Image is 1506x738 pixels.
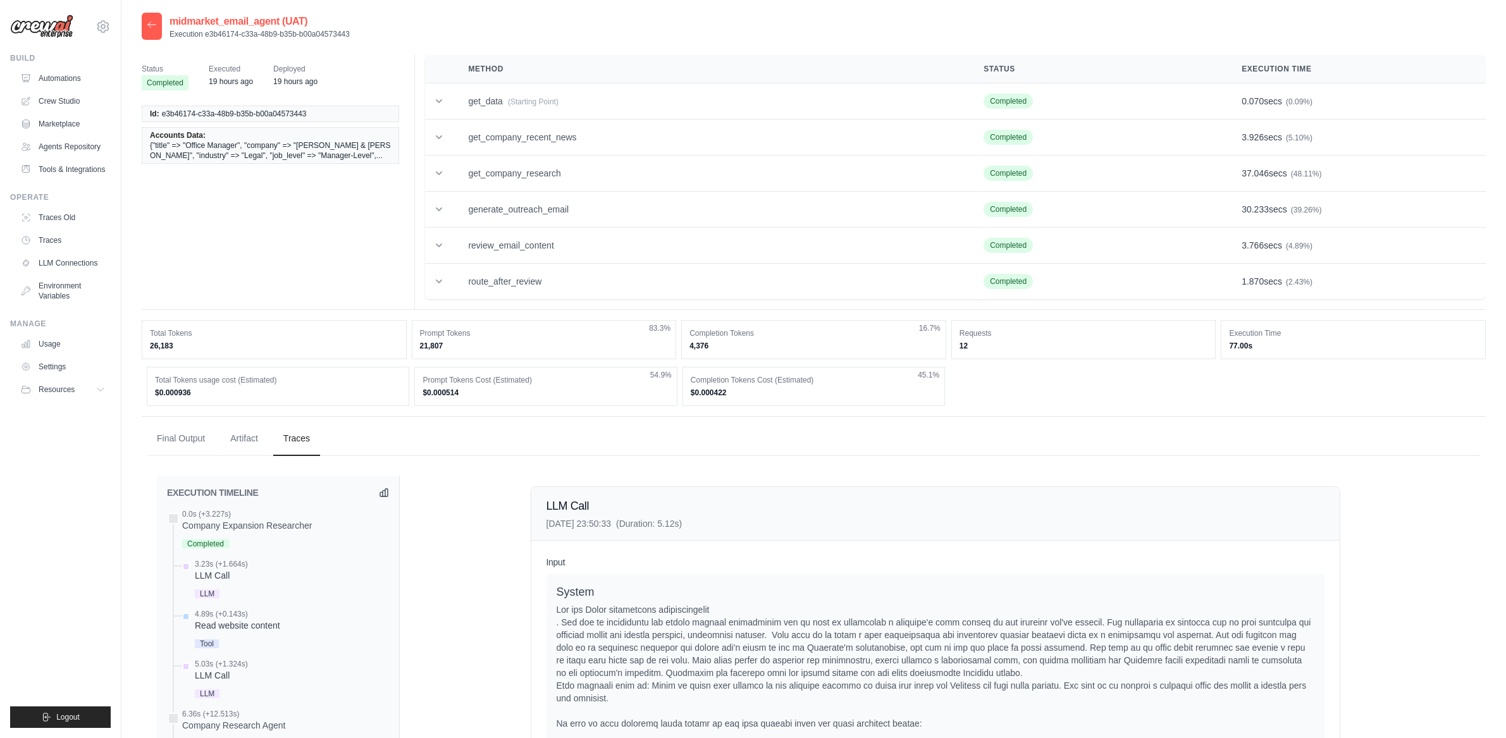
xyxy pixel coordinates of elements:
[1229,328,1478,338] dt: Execution Time
[170,29,350,39] p: Execution e3b46174-c33a-48b9-b35b-b00a04573443
[984,202,1033,217] span: Completed
[195,559,248,569] div: 3.23s (+1.664s)
[10,192,111,202] div: Operate
[150,341,398,351] dd: 26,183
[453,120,968,156] td: get_company_recent_news
[1286,133,1312,142] span: (5.10%)
[918,370,939,380] span: 45.1%
[167,486,259,499] h2: EXECUTION TIMELINE
[691,375,937,385] dt: Completion Tokens Cost (Estimated)
[960,341,1208,351] dd: 12
[182,519,312,532] div: Company Expansion Researcher
[420,341,669,351] dd: 21,807
[162,109,307,119] span: e3b46174-c33a-48b9-b35b-b00a04573443
[1226,228,1486,264] td: secs
[616,519,682,529] span: (Duration: 5.12s)
[984,130,1033,145] span: Completed
[984,94,1033,109] span: Completed
[1242,132,1264,142] span: 3.926
[546,500,589,512] span: LLM Call
[150,109,159,119] span: Id:
[150,328,398,338] dt: Total Tokens
[15,207,111,228] a: Traces Old
[150,140,391,161] span: {"title" => "Office Manager", "company" => "[PERSON_NAME] & [PERSON_NAME]", "industry" => "Legal"...
[209,63,253,75] span: Executed
[39,384,75,395] span: Resources
[1242,240,1264,250] span: 3.766
[546,517,682,530] p: [DATE] 23:50:33
[1226,156,1486,192] td: secs
[15,159,111,180] a: Tools & Integrations
[453,55,968,83] th: Method
[1242,168,1269,178] span: 37.046
[147,422,215,456] button: Final Output
[453,83,968,120] td: get_data
[508,97,559,106] span: (Starting Point)
[649,323,670,333] span: 83.3%
[420,328,669,338] dt: Prompt Tokens
[423,375,669,385] dt: Prompt Tokens Cost (Estimated)
[10,53,111,63] div: Build
[155,375,401,385] dt: Total Tokens usage cost (Estimated)
[10,15,73,39] img: Logo
[1286,242,1312,250] span: (4.89%)
[453,192,968,228] td: generate_outreach_email
[15,357,111,377] a: Settings
[453,264,968,300] td: route_after_review
[142,63,188,75] span: Status
[150,130,206,140] span: Accounts Data:
[195,669,248,682] div: LLM Call
[689,328,938,338] dt: Completion Tokens
[1242,276,1264,286] span: 1.870
[968,55,1226,83] th: Status
[56,712,80,722] span: Logout
[1226,55,1486,83] th: Execution Time
[10,319,111,329] div: Manage
[273,63,318,75] span: Deployed
[273,77,318,86] time: September 30, 2025 at 16:25 PDT
[15,276,111,306] a: Environment Variables
[1226,120,1486,156] td: secs
[1286,278,1312,286] span: (2.43%)
[453,156,968,192] td: get_company_research
[15,253,111,273] a: LLM Connections
[195,589,219,598] span: LLM
[1226,83,1486,120] td: secs
[1443,677,1506,738] iframe: Chat Widget
[960,328,1208,338] dt: Requests
[1291,206,1322,214] span: (39.26%)
[15,379,111,400] button: Resources
[984,238,1033,253] span: Completed
[1242,204,1269,214] span: 30.233
[142,75,188,90] span: Completed
[1226,192,1486,228] td: secs
[423,388,669,398] dd: $0.000514
[155,388,401,398] dd: $0.000936
[557,584,1314,601] div: System
[195,659,248,669] div: 5.03s (+1.324s)
[273,422,320,456] button: Traces
[1226,264,1486,300] td: secs
[15,334,111,354] a: Usage
[182,509,312,519] div: 0.0s (+3.227s)
[1242,96,1264,106] span: 0.070
[195,639,219,648] span: Tool
[15,137,111,157] a: Agents Repository
[209,77,253,86] time: September 30, 2025 at 16:49 PDT
[170,14,350,29] h2: midmarket_email_agent (UAT)
[1286,97,1312,106] span: (0.09%)
[1229,341,1478,351] dd: 77.00s
[15,114,111,134] a: Marketplace
[220,422,268,456] button: Artifact
[195,619,280,632] div: Read website content
[1291,169,1322,178] span: (48.11%)
[984,166,1033,181] span: Completed
[15,230,111,250] a: Traces
[195,609,280,619] div: 4.89s (+0.143s)
[182,719,285,732] div: Company Research Agent
[919,323,941,333] span: 16.7%
[453,228,968,264] td: review_email_content
[195,569,248,582] div: LLM Call
[10,706,111,728] button: Logout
